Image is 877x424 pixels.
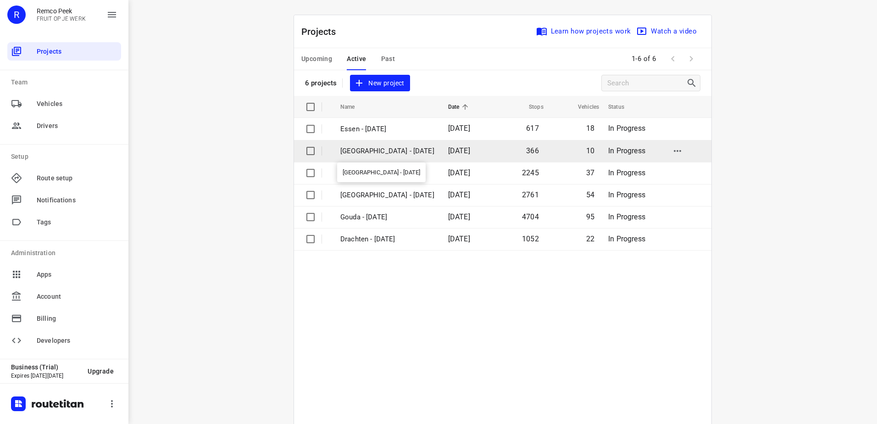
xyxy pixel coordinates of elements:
span: 37 [586,168,594,177]
span: [DATE] [448,168,470,177]
p: Zwolle - Monday [340,190,434,201]
span: 18 [586,124,594,133]
span: 4704 [522,212,539,221]
div: R [7,6,26,24]
span: 617 [526,124,539,133]
span: Tags [37,218,117,227]
p: Essen - [DATE] [340,124,434,134]
input: Search projects [607,76,686,90]
span: In Progress [608,124,645,133]
p: [GEOGRAPHIC_DATA] - [DATE] [340,146,434,156]
p: Drachten - Monday [340,234,434,245]
div: Route setup [7,169,121,187]
span: Billing [37,314,117,324]
span: 2761 [522,190,539,199]
p: FRUIT OP JE WERK [37,16,86,22]
span: Upcoming [301,53,332,65]
span: Apps [37,270,117,279]
button: Upgrade [80,363,121,379]
div: Vehicles [7,95,121,113]
p: Projects [301,25,344,39]
span: In Progress [608,146,645,155]
p: Team [11,78,121,87]
span: New project [355,78,404,89]
p: Setup [11,152,121,162]
p: Business (Trial) [11,363,80,371]
span: [DATE] [448,234,470,243]
div: Drivers [7,117,121,135]
div: Billing [7,309,121,328]
div: Account [7,287,121,306]
span: [DATE] [448,190,470,199]
span: Active [347,53,366,65]
span: Next Page [682,50,700,68]
span: Route setup [37,173,117,183]
span: 95 [586,212,594,221]
span: Projects [37,47,117,56]
span: In Progress [608,234,645,243]
div: Search [686,78,700,89]
span: In Progress [608,190,645,199]
span: Vehicles [566,101,599,112]
span: 1052 [522,234,539,243]
p: Remco Peek [37,7,86,15]
span: In Progress [608,168,645,177]
span: Vehicles [37,99,117,109]
span: 366 [526,146,539,155]
div: Projects [7,42,121,61]
span: Past [381,53,395,65]
button: New project [350,75,410,92]
span: 2245 [522,168,539,177]
p: Best - Monday [340,168,434,179]
span: [DATE] [448,124,470,133]
span: Name [340,101,367,112]
span: Drivers [37,121,117,131]
p: Gouda - Monday [340,212,434,223]
div: Tags [7,213,121,231]
span: Developers [37,336,117,346]
span: In Progress [608,212,645,221]
span: Upgrade [88,368,114,375]
p: Expires [DATE][DATE] [11,373,80,379]
span: 10 [586,146,594,155]
span: Account [37,292,117,301]
p: Administration [11,248,121,258]
span: 22 [586,234,594,243]
span: [DATE] [448,212,470,221]
span: Notifications [37,195,117,205]
div: Apps [7,265,121,284]
div: Notifications [7,191,121,209]
span: Status [608,101,636,112]
p: 6 projects [305,79,337,87]
div: Developers [7,331,121,350]
span: Previous Page [664,50,682,68]
span: Date [448,101,472,112]
span: Stops [517,101,544,112]
span: 1-6 of 6 [628,49,660,69]
span: 54 [586,190,594,199]
span: [DATE] [448,146,470,155]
